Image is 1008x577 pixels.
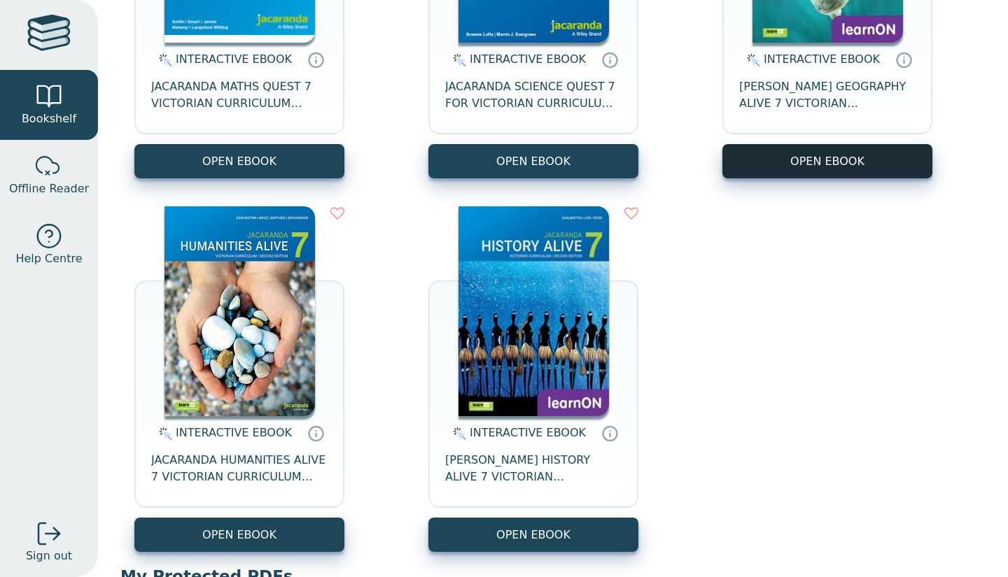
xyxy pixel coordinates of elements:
img: interactive.svg [155,425,172,442]
span: Help Centre [15,250,82,267]
img: interactive.svg [155,52,172,69]
button: OPEN EBOOK [428,518,638,552]
span: JACARANDA HUMANITIES ALIVE 7 VICTORIAN CURRICULUM LEARNON EBOOK 2E [151,452,328,485]
span: Sign out [26,548,72,564]
a: Interactive eBooks are accessed online via the publisher’s portal. They contain interactive resou... [601,425,618,441]
button: OPEN EBOOK [722,144,932,178]
img: 429ddfad-7b91-e911-a97e-0272d098c78b.jpg [164,206,315,416]
a: Interactive eBooks are accessed online via the publisher’s portal. They contain interactive resou... [895,51,912,68]
span: JACARANDA SCIENCE QUEST 7 FOR VICTORIAN CURRICULUM LEARNON 2E EBOOK [445,78,622,112]
button: OPEN EBOOK [428,144,638,178]
img: interactive.svg [743,52,760,69]
span: [PERSON_NAME] HISTORY ALIVE 7 VICTORIAN CURRICULUM LEARNON EBOOK 2E [445,452,622,485]
img: interactive.svg [449,425,466,442]
span: INTERACTIVE EBOOK [176,52,292,66]
span: INTERACTIVE EBOOK [470,426,586,439]
span: INTERACTIVE EBOOK [470,52,586,66]
a: Interactive eBooks are accessed online via the publisher’s portal. They contain interactive resou... [307,51,324,68]
span: Bookshelf [22,111,76,127]
span: JACARANDA MATHS QUEST 7 VICTORIAN CURRICULUM LEARNON EBOOK 3E [151,78,328,112]
a: Interactive eBooks are accessed online via the publisher’s portal. They contain interactive resou... [601,51,618,68]
a: Interactive eBooks are accessed online via the publisher’s portal. They contain interactive resou... [307,425,324,441]
img: interactive.svg [449,52,466,69]
span: Offline Reader [9,180,89,197]
span: [PERSON_NAME] GEOGRAPHY ALIVE 7 VICTORIAN CURRICULUM LEARNON EBOOK 2E [739,78,916,112]
button: OPEN EBOOK [134,144,344,178]
span: INTERACTIVE EBOOK [764,52,880,66]
span: INTERACTIVE EBOOK [176,426,292,439]
img: d4781fba-7f91-e911-a97e-0272d098c78b.jpg [458,206,609,416]
button: OPEN EBOOK [134,518,344,552]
